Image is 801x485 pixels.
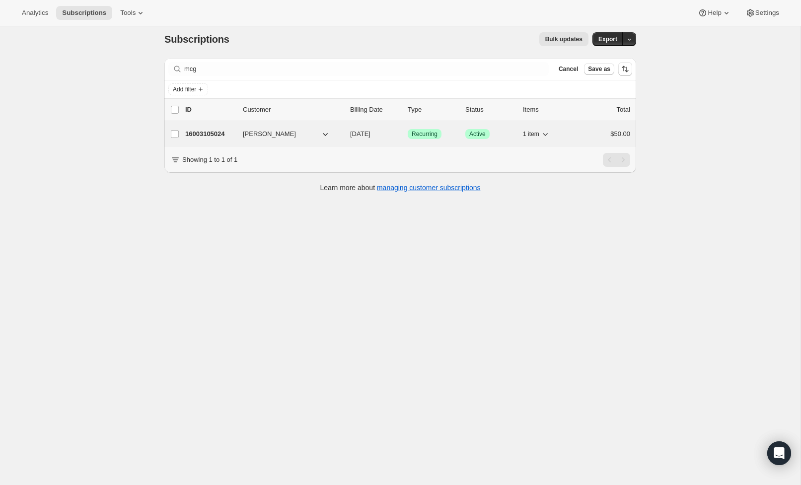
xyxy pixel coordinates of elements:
[408,105,457,115] div: Type
[185,105,235,115] p: ID
[584,63,614,75] button: Save as
[243,129,296,139] span: [PERSON_NAME]
[16,6,54,20] button: Analytics
[755,9,779,17] span: Settings
[350,105,400,115] p: Billing Date
[168,83,208,95] button: Add filter
[465,105,515,115] p: Status
[114,6,151,20] button: Tools
[243,105,342,115] p: Customer
[185,105,630,115] div: IDCustomerBilling DateTypeStatusItemsTotal
[708,9,721,17] span: Help
[523,127,550,141] button: 1 item
[184,62,549,76] input: Filter subscribers
[592,32,623,46] button: Export
[555,63,582,75] button: Cancel
[185,127,630,141] div: 16003105024[PERSON_NAME][DATE]SuccessRecurringSuccessActive1 item$50.00
[523,105,573,115] div: Items
[617,105,630,115] p: Total
[62,9,106,17] span: Subscriptions
[164,34,229,45] span: Subscriptions
[185,129,235,139] p: 16003105024
[377,184,481,192] a: managing customer subscriptions
[692,6,737,20] button: Help
[22,9,48,17] span: Analytics
[539,32,588,46] button: Bulk updates
[56,6,112,20] button: Subscriptions
[603,153,630,167] nav: Pagination
[320,183,481,193] p: Learn more about
[545,35,583,43] span: Bulk updates
[559,65,578,73] span: Cancel
[469,130,486,138] span: Active
[598,35,617,43] span: Export
[350,130,370,138] span: [DATE]
[588,65,610,73] span: Save as
[182,155,237,165] p: Showing 1 to 1 of 1
[618,62,632,76] button: Sort the results
[412,130,437,138] span: Recurring
[767,441,791,465] div: Open Intercom Messenger
[237,126,336,142] button: [PERSON_NAME]
[120,9,136,17] span: Tools
[610,130,630,138] span: $50.00
[739,6,785,20] button: Settings
[523,130,539,138] span: 1 item
[173,85,196,93] span: Add filter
